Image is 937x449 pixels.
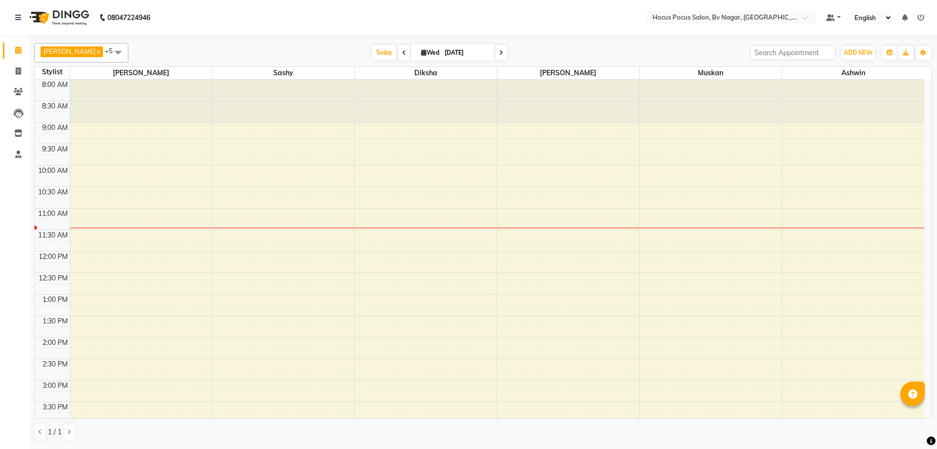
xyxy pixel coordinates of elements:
span: Muskan [640,67,782,79]
button: ADD NEW [841,46,875,60]
div: 1:30 PM [41,316,70,326]
span: Wed [419,49,442,56]
span: [PERSON_NAME] [43,47,96,55]
div: 10:30 AM [36,187,70,197]
div: 8:00 AM [40,80,70,90]
div: 3:00 PM [41,381,70,391]
b: 08047224946 [107,4,150,31]
img: logo [25,4,92,31]
span: Sashy [212,67,354,79]
div: 3:30 PM [41,402,70,412]
div: 9:30 AM [40,144,70,154]
span: [PERSON_NAME] [70,67,212,79]
span: 1 / 1 [48,427,61,437]
span: ADD NEW [844,49,873,56]
input: 2025-09-03 [442,45,490,60]
div: 12:00 PM [37,252,70,262]
div: 11:30 AM [36,230,70,240]
div: 8:30 AM [40,101,70,111]
span: +5 [105,47,120,55]
div: 12:30 PM [37,273,70,283]
span: Ashwin [782,67,924,79]
div: 10:00 AM [36,166,70,176]
a: x [96,47,100,55]
iframe: chat widget [896,410,927,439]
div: Stylist [35,67,70,77]
div: 9:00 AM [40,123,70,133]
div: 1:00 PM [41,295,70,305]
div: 2:00 PM [41,338,70,348]
div: 11:00 AM [36,209,70,219]
div: 2:30 PM [41,359,70,369]
span: Diksha [355,67,497,79]
span: [PERSON_NAME] [497,67,639,79]
input: Search Appointment [750,45,835,60]
span: Today [372,45,396,60]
